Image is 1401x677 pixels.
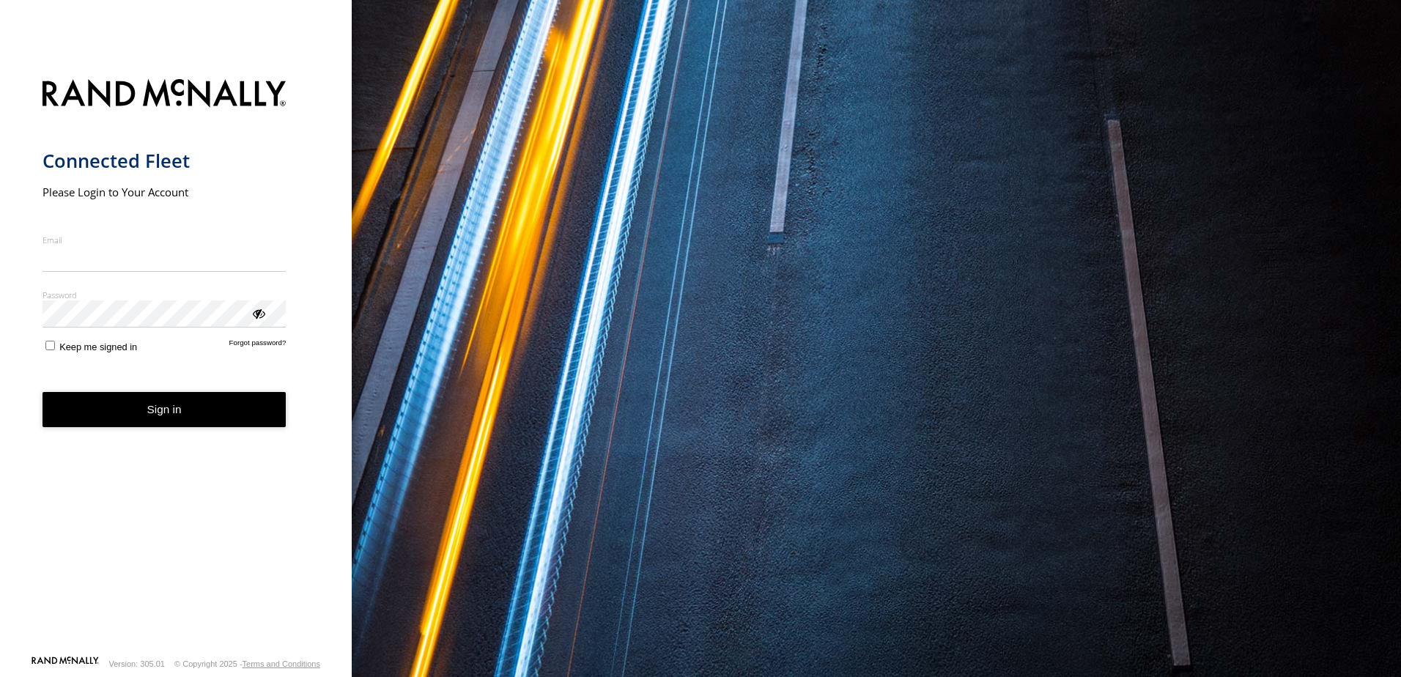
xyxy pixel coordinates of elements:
[251,306,265,320] div: ViewPassword
[42,149,287,173] h1: Connected Fleet
[229,338,287,352] a: Forgot password?
[174,659,320,668] div: © Copyright 2025 -
[42,185,287,199] h2: Please Login to Your Account
[59,341,137,352] span: Keep me signed in
[42,392,287,428] button: Sign in
[45,341,55,350] input: Keep me signed in
[42,76,287,114] img: Rand McNally
[42,70,310,655] form: main
[243,659,320,668] a: Terms and Conditions
[42,234,287,245] label: Email
[42,289,287,300] label: Password
[32,656,99,671] a: Visit our Website
[109,659,165,668] div: Version: 305.01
